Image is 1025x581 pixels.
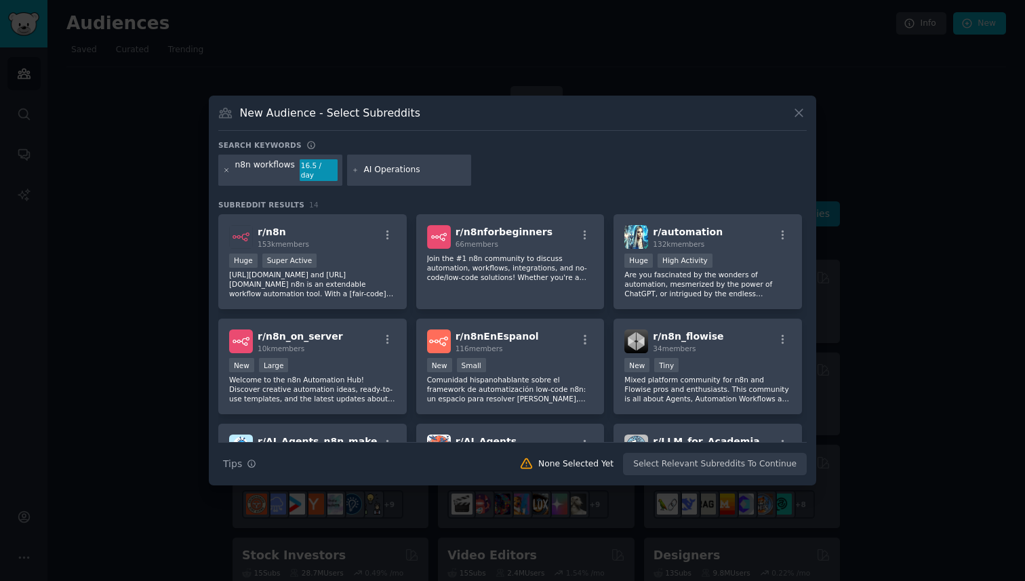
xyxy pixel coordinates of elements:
[427,254,594,282] p: Join the #1 n8n community to discuss automation, workflows, integrations, and no-code/low-code so...
[653,344,696,353] span: 34 members
[653,436,759,447] span: r/ LLM_for_Academia
[457,358,486,372] div: Small
[653,331,723,342] span: r/ n8n_flowise
[363,164,466,176] input: New Keyword
[229,254,258,268] div: Huge
[624,254,653,268] div: Huge
[653,226,723,237] span: r/ automation
[456,331,539,342] span: r/ n8nEnEspanol
[229,375,396,403] p: Welcome to the n8n Automation Hub! Discover creative automation ideas, ready-to-use templates, an...
[456,344,503,353] span: 116 members
[427,225,451,249] img: n8nforbeginners
[218,140,302,150] h3: Search keywords
[624,375,791,403] p: Mixed platform community for n8n and Flowise pros and enthusiasts. This community is all about Ag...
[223,457,242,471] span: Tips
[240,106,420,120] h3: New Audience - Select Subreddits
[456,240,498,248] span: 66 members
[262,254,317,268] div: Super Active
[427,329,451,353] img: n8nEnEspanol
[427,375,594,403] p: Comunidad hispanohablante sobre el framework de automatización low-code n8n: un espacio para reso...
[624,435,648,458] img: LLM_for_Academia
[229,270,396,298] p: [URL][DOMAIN_NAME] and [URL][DOMAIN_NAME] n8n is an extendable workflow automation tool. With a [...
[258,331,343,342] span: r/ n8n_on_server
[624,329,648,353] img: n8n_flowise
[300,159,338,181] div: 16.5 / day
[259,358,289,372] div: Large
[258,226,286,237] span: r/ n8n
[658,254,712,268] div: High Activity
[229,358,254,372] div: New
[258,436,378,447] span: r/ AI_Agents_n8n_make
[654,358,679,372] div: Tiny
[624,358,649,372] div: New
[218,452,261,476] button: Tips
[235,159,295,181] div: n8n workflows
[427,435,451,458] img: AI_Agents
[309,201,319,209] span: 14
[456,226,552,237] span: r/ n8nforbeginners
[427,358,452,372] div: New
[258,344,304,353] span: 10k members
[229,225,253,249] img: n8n
[624,225,648,249] img: automation
[456,436,517,447] span: r/ AI_Agents
[258,240,309,248] span: 153k members
[624,270,791,298] p: Are you fascinated by the wonders of automation, mesmerized by the power of ChatGPT, or intrigued...
[229,435,253,458] img: AI_Agents_n8n_make
[229,329,253,353] img: n8n_on_server
[653,240,704,248] span: 132k members
[538,458,614,470] div: None Selected Yet
[218,200,304,209] span: Subreddit Results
